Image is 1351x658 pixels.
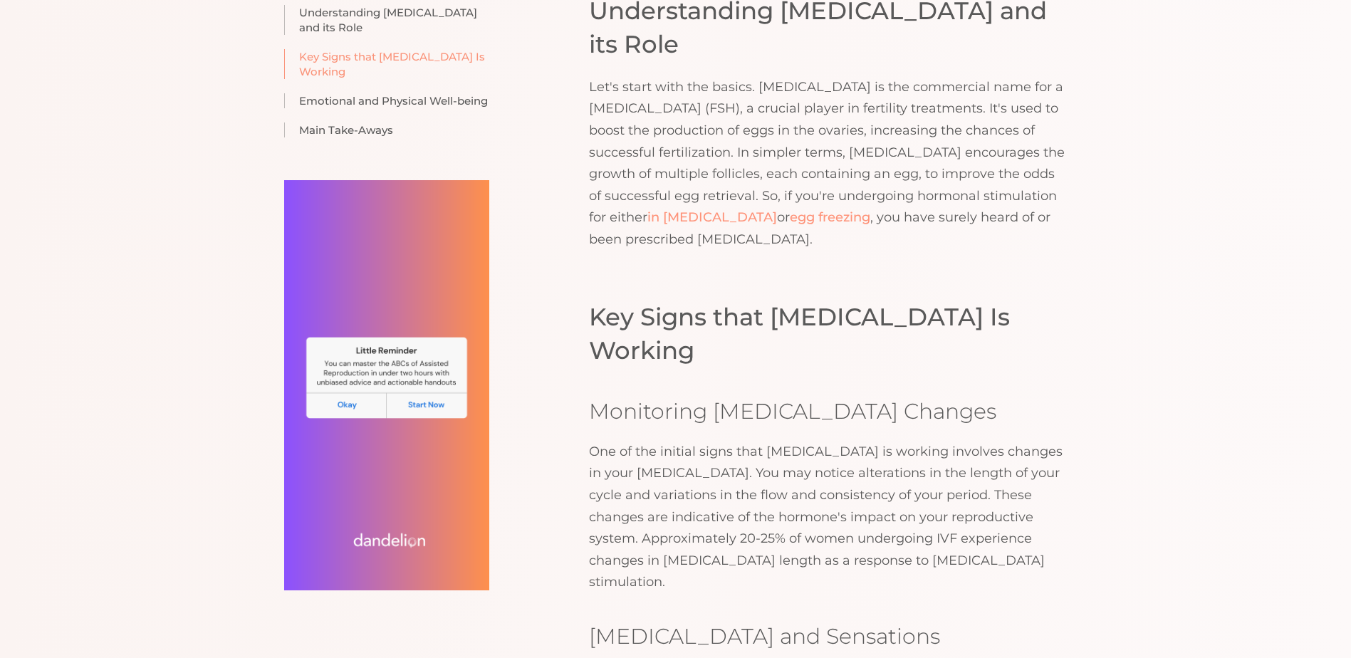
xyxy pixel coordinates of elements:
a: egg freezing [790,209,870,225]
p: Let's start with the basics. [MEDICAL_DATA] is the commercial name for a [MEDICAL_DATA] (FSH), a ... [589,76,1068,251]
h3: Monitoring [MEDICAL_DATA] Changes [589,397,1068,427]
a: Emotional and Physical Well-being [284,93,489,108]
p: One of the initial signs that [MEDICAL_DATA] is working involves changes in your [MEDICAL_DATA]. ... [589,441,1068,593]
img: dandelion-assisted-reproduction-reminder [284,180,489,590]
h2: Key Signs that [MEDICAL_DATA] Is Working [589,301,1068,368]
a: Understanding [MEDICAL_DATA] and its Role [284,5,489,35]
a: Key Signs that [MEDICAL_DATA] Is Working [284,49,489,79]
h3: [MEDICAL_DATA] and Sensations [589,622,1068,652]
a: Main Take-Aways [284,122,489,137]
a: in [MEDICAL_DATA] [647,209,777,225]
